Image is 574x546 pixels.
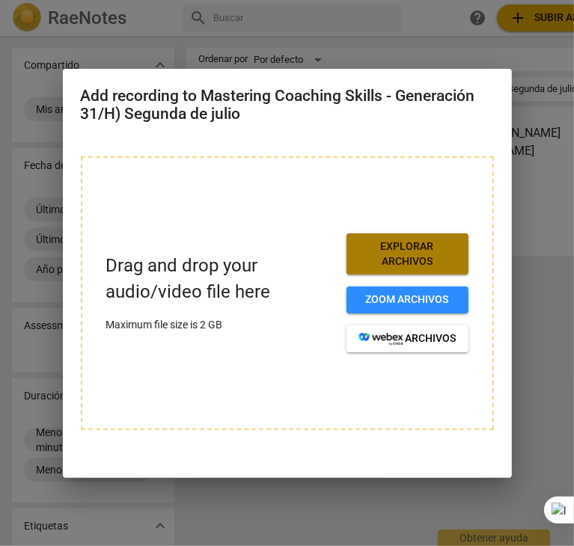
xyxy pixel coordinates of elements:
p: Drag and drop your audio/video file here [106,253,335,305]
span: Explorar archivos [358,239,457,269]
p: Maximum file size is 2 GB [106,317,335,333]
button: Explorar archivos [346,233,468,274]
button: Zoom archivos [346,286,468,313]
h2: Add recording to Mastering Coaching Skills - Generación 31/H) Segunda de julio [81,87,494,123]
span: archivos [358,331,457,346]
span: Zoom archivos [358,292,457,307]
button: archivos [346,325,468,352]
